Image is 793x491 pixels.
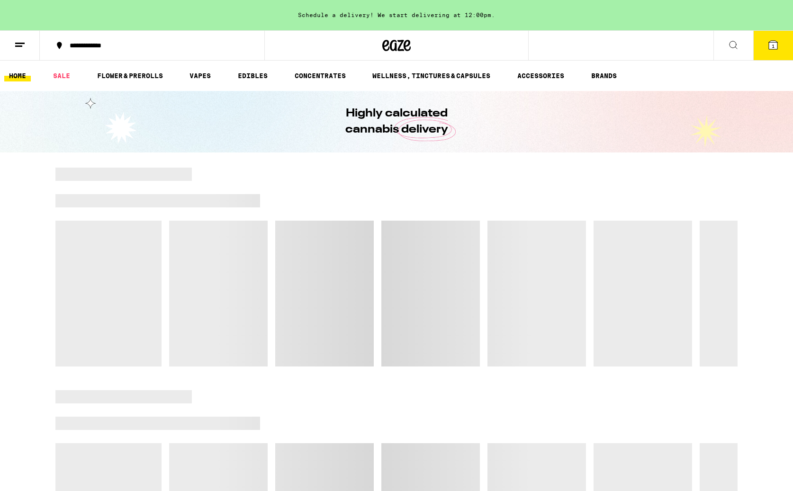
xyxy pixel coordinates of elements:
[753,31,793,60] button: 1
[48,70,75,81] a: SALE
[4,70,31,81] a: HOME
[92,70,168,81] a: FLOWER & PREROLLS
[290,70,351,81] a: CONCENTRATES
[586,70,622,81] button: BRANDS
[233,70,272,81] a: EDIBLES
[185,70,216,81] a: VAPES
[772,43,775,49] span: 1
[318,106,475,138] h1: Highly calculated cannabis delivery
[513,70,569,81] a: ACCESSORIES
[368,70,495,81] a: WELLNESS, TINCTURES & CAPSULES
